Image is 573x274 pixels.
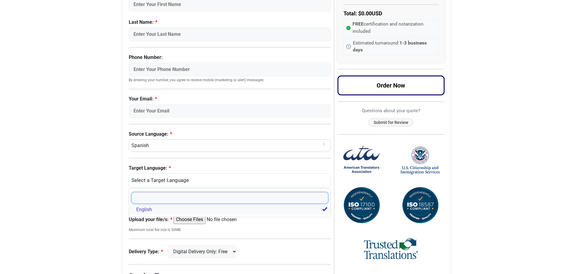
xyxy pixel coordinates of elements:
label: Your Email: [129,95,331,103]
input: Enter Your Phone Number [129,63,331,76]
small: Maximum total file size is 50MB. [129,227,331,232]
label: Target Language: [129,165,331,172]
label: Source Language: [129,131,331,138]
img: Trusted Translations Logo [364,237,418,261]
label: Last Name: [129,19,331,26]
small: By entering your number, you agree to receive mobile (marketing or alert) messages [129,78,331,83]
button: Submit for Review [368,119,413,127]
p: Total: $ USD [343,9,439,17]
h6: Questions about your quote? [337,108,445,113]
div: English [132,177,325,184]
img: ISO 17100 Compliant Certification [342,186,381,225]
img: ISO 18587 Compliant Certification [401,186,440,225]
span: English [136,206,152,213]
input: Search [131,192,328,204]
label: Phone Number: [129,54,331,61]
label: Upload your file/s: [129,216,172,223]
img: United States Citizenship and Immigration Services Logo [401,146,440,175]
img: American Translators Association Logo [342,141,381,180]
button: Order Now [337,75,445,95]
input: Enter Your Email [129,104,331,118]
span: certification and notarization included [353,21,436,35]
span: 0.00 [361,10,372,17]
button: English [129,173,331,188]
input: Enter Your Last Name [129,27,331,41]
label: Delivery Type: [129,248,163,255]
strong: FREE [353,21,364,27]
span: Estimated turnaround: [353,40,436,54]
